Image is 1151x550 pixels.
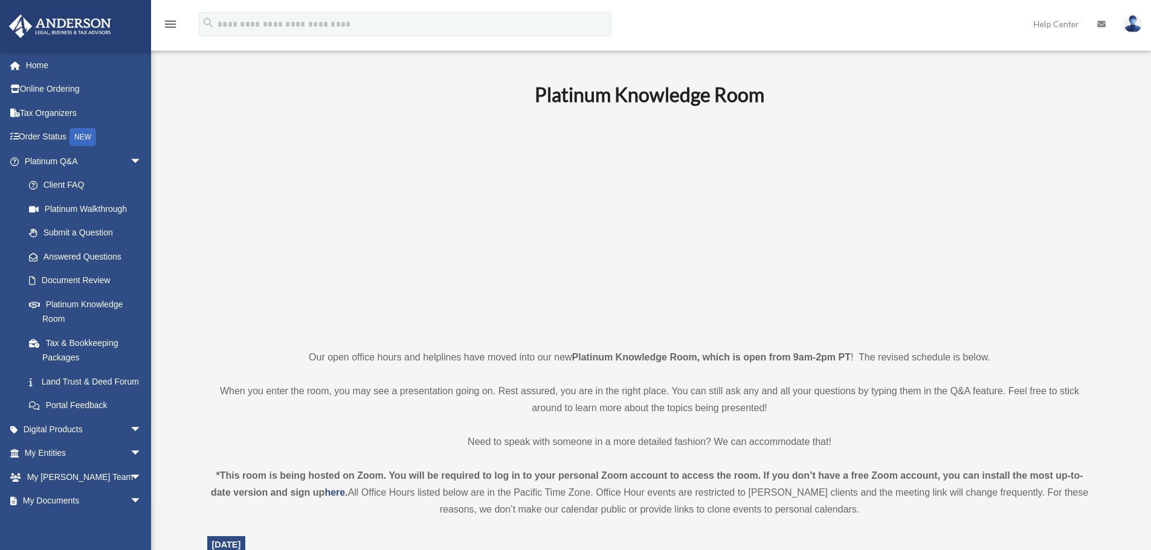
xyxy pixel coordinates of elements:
a: menu [163,21,178,31]
p: Need to speak with someone in a more detailed fashion? We can accommodate that! [207,433,1092,450]
b: Platinum Knowledge Room [535,83,764,106]
span: arrow_drop_down [130,441,154,466]
span: arrow_drop_down [130,489,154,514]
a: Land Trust & Deed Forum [17,369,160,394]
a: My Entitiesarrow_drop_down [8,441,160,465]
span: arrow_drop_down [130,465,154,490]
p: When you enter the room, you may see a presentation going on. Rest assured, you are in the right ... [207,383,1092,417]
a: Tax & Bookkeeping Packages [17,331,160,369]
a: Order StatusNEW [8,125,160,150]
span: arrow_drop_down [130,417,154,442]
img: User Pic [1124,15,1142,33]
a: My [PERSON_NAME] Teamarrow_drop_down [8,465,160,489]
a: Submit a Question [17,221,160,245]
a: Platinum Knowledge Room [17,292,154,331]
a: Portal Feedback [17,394,160,418]
a: Home [8,53,160,77]
div: All Office Hours listed below are in the Pacific Time Zone. Office Hour events are restricted to ... [207,467,1092,518]
i: menu [163,17,178,31]
a: Document Review [17,269,160,293]
strong: . [345,487,347,497]
div: NEW [69,128,96,146]
a: here [324,487,345,497]
p: Our open office hours and helplines have moved into our new ! The revised schedule is below. [207,349,1092,366]
iframe: 231110_Toby_KnowledgeRoom [468,123,831,327]
img: Anderson Advisors Platinum Portal [5,14,115,38]
a: Platinum Walkthrough [17,197,160,221]
i: search [202,16,215,30]
span: arrow_drop_down [130,149,154,174]
strong: *This room is being hosted on Zoom. You will be required to log in to your personal Zoom account ... [211,470,1083,497]
strong: Platinum Knowledge Room, which is open from 9am-2pm PT [572,352,851,362]
a: Tax Organizers [8,101,160,125]
a: Online Ordering [8,77,160,101]
a: Digital Productsarrow_drop_down [8,417,160,441]
a: Answered Questions [17,245,160,269]
a: Client FAQ [17,173,160,197]
a: My Documentsarrow_drop_down [8,489,160,513]
a: Platinum Q&Aarrow_drop_down [8,149,160,173]
span: [DATE] [212,540,241,549]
